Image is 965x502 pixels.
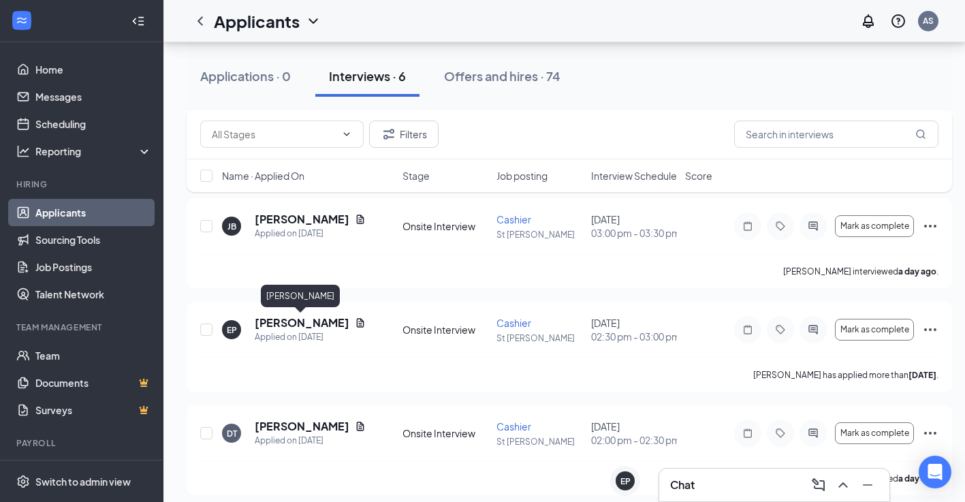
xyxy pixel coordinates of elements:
[670,477,695,492] h3: Chat
[381,126,397,142] svg: Filter
[805,324,821,335] svg: ActiveChat
[402,323,488,336] div: Onsite Interview
[685,169,712,183] span: Score
[496,332,582,344] p: St [PERSON_NAME]
[890,13,906,29] svg: QuestionInfo
[255,227,366,240] div: Applied on [DATE]
[131,14,145,28] svg: Collapse
[355,317,366,328] svg: Document
[835,215,914,237] button: Mark as complete
[35,475,131,488] div: Switch to admin view
[35,281,152,308] a: Talent Network
[35,83,152,110] a: Messages
[35,458,152,485] a: PayrollCrown
[192,13,208,29] svg: ChevronLeft
[591,420,677,447] div: [DATE]
[772,324,789,335] svg: Tag
[923,15,934,27] div: AS
[305,13,321,29] svg: ChevronDown
[859,477,876,493] svg: Minimize
[496,213,531,225] span: Cashier
[255,212,349,227] h5: [PERSON_NAME]
[835,477,851,493] svg: ChevronUp
[35,199,152,226] a: Applicants
[35,110,152,138] a: Scheduling
[329,67,406,84] div: Interviews · 6
[835,319,914,341] button: Mark as complete
[496,229,582,240] p: St [PERSON_NAME]
[810,477,827,493] svg: ComposeMessage
[255,419,349,434] h5: [PERSON_NAME]
[840,325,909,334] span: Mark as complete
[840,221,909,231] span: Mark as complete
[591,226,677,240] span: 03:00 pm - 03:30 pm
[214,10,300,33] h1: Applicants
[805,221,821,232] svg: ActiveChat
[402,219,488,233] div: Onsite Interview
[591,433,677,447] span: 02:00 pm - 02:30 pm
[496,317,531,329] span: Cashier
[35,144,153,158] div: Reporting
[908,370,936,380] b: [DATE]
[369,121,439,148] button: Filter Filters
[783,266,938,277] p: [PERSON_NAME] interviewed .
[898,266,936,277] b: a day ago
[840,428,909,438] span: Mark as complete
[772,221,789,232] svg: Tag
[227,221,236,232] div: JB
[227,428,237,439] div: DT
[402,426,488,440] div: Onsite Interview
[444,67,560,84] div: Offers and hires · 74
[922,218,938,234] svg: Ellipses
[772,428,789,439] svg: Tag
[35,369,152,396] a: DocumentsCrown
[898,473,936,484] b: a day ago
[355,214,366,225] svg: Document
[835,422,914,444] button: Mark as complete
[16,321,149,333] div: Team Management
[16,178,149,190] div: Hiring
[35,253,152,281] a: Job Postings
[255,330,366,344] div: Applied on [DATE]
[222,169,304,183] span: Name · Applied On
[922,425,938,441] svg: Ellipses
[200,67,291,84] div: Applications · 0
[212,127,336,142] input: All Stages
[16,475,30,488] svg: Settings
[35,342,152,369] a: Team
[805,428,821,439] svg: ActiveChat
[35,396,152,424] a: SurveysCrown
[740,428,756,439] svg: Note
[832,474,854,496] button: ChevronUp
[922,321,938,338] svg: Ellipses
[15,14,29,27] svg: WorkstreamLogo
[341,129,352,140] svg: ChevronDown
[255,315,349,330] h5: [PERSON_NAME]
[734,121,938,148] input: Search in interviews
[496,436,582,448] p: St [PERSON_NAME]
[591,169,677,183] span: Interview Schedule
[16,144,30,158] svg: Analysis
[16,437,149,449] div: Payroll
[261,285,340,307] div: [PERSON_NAME]
[740,324,756,335] svg: Note
[496,420,531,433] span: Cashier
[591,316,677,343] div: [DATE]
[255,434,366,448] div: Applied on [DATE]
[808,474,829,496] button: ComposeMessage
[591,213,677,240] div: [DATE]
[496,169,548,183] span: Job posting
[35,226,152,253] a: Sourcing Tools
[402,169,430,183] span: Stage
[915,129,926,140] svg: MagnifyingGlass
[35,56,152,83] a: Home
[860,13,876,29] svg: Notifications
[620,475,631,487] div: EP
[591,330,677,343] span: 02:30 pm - 03:00 pm
[857,474,879,496] button: Minimize
[919,456,951,488] div: Open Intercom Messenger
[227,324,237,336] div: EP
[753,369,938,381] p: [PERSON_NAME] has applied more than .
[355,421,366,432] svg: Document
